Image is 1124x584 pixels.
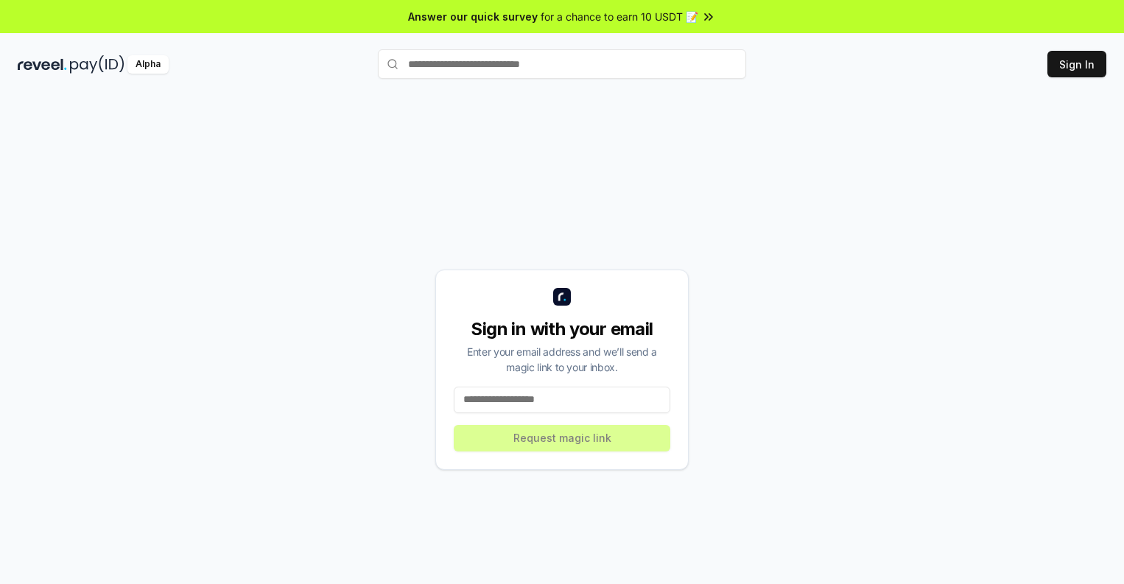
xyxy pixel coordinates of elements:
[1047,51,1106,77] button: Sign In
[18,55,67,74] img: reveel_dark
[454,344,670,375] div: Enter your email address and we’ll send a magic link to your inbox.
[408,9,538,24] span: Answer our quick survey
[127,55,169,74] div: Alpha
[541,9,698,24] span: for a chance to earn 10 USDT 📝
[70,55,124,74] img: pay_id
[454,317,670,341] div: Sign in with your email
[553,288,571,306] img: logo_small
